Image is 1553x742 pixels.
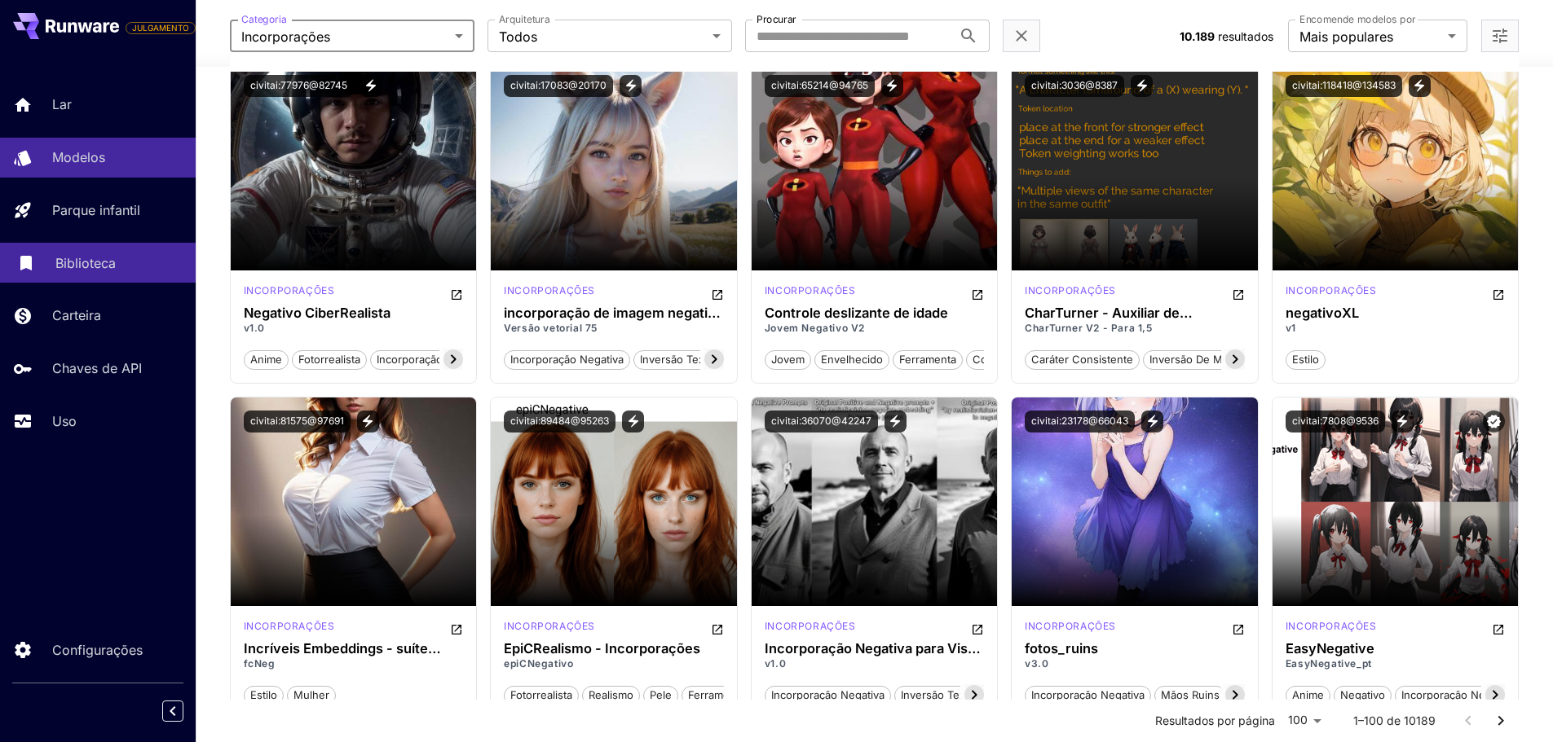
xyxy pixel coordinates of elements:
[757,13,796,25] font: Procurar
[1409,75,1431,97] button: Ver palavras-gatilho
[1490,26,1510,46] button: Abrir mais filtros
[510,79,607,91] font: civitai:17083@20170
[1292,688,1324,701] font: anime
[250,79,347,91] font: civitai:77976@82745
[622,411,644,432] button: Ver palavras-gatilho
[765,349,811,370] button: jovem
[893,349,963,370] button: ferramenta
[162,700,183,722] button: Recolher barra lateral
[126,18,196,37] span: Adicione seu cartão de pagamento para habilitar a funcionalidade completa da plataforma.
[1143,349,1257,370] button: inversão de marcha
[52,413,77,429] font: Uso
[771,353,805,366] font: jovem
[504,75,613,97] button: civitai:17083@20170
[504,411,615,432] button: civitai:89484@95263
[298,353,360,366] font: fotorrealista
[241,13,287,25] font: Categoria
[1025,305,1245,321] div: CharTurner - Auxiliar de reviravolta de personagens para 1.5 E 2.1!
[1031,688,1145,701] font: incorporação negativa
[1286,684,1330,705] button: anime
[1292,79,1396,91] font: civitai:118418@134583
[765,411,878,432] button: civitai:36070@42247
[582,684,640,705] button: realismo
[1292,353,1319,366] font: estilo
[499,29,537,45] font: Todos
[510,688,572,701] font: fotorrealista
[52,360,142,376] font: Chaves de API
[1161,688,1220,701] font: mãos ruins
[510,415,609,427] font: civitai:89484@95263
[711,619,724,639] button: Abrir no CivitAI
[244,620,335,632] font: incorporações
[287,684,336,705] button: mulher
[244,305,390,321] font: Negativo CiberRealista
[589,688,633,701] font: realismo
[771,79,868,91] font: civitai:65214@94765
[765,305,985,321] div: Controle deslizante de idade
[504,619,595,639] div: DP 1,5
[821,353,883,366] font: envelhecido
[1353,713,1436,727] font: 1–100 de 10189
[682,684,752,705] button: ferramenta
[973,353,1120,366] font: controle deslizante de idade
[132,23,189,33] font: JULGAMENTO
[620,75,642,97] button: Ver palavras-gatilho
[1286,619,1377,639] div: DP 1,5
[1232,619,1245,639] button: Abrir no CivitAI
[52,642,143,658] font: Configurações
[1025,283,1116,303] div: DP 1,5
[504,305,724,321] div: incorporação de imagem negativa ruim para ChilloutMix
[377,353,490,366] font: incorporação negativa
[504,657,573,670] font: epiCNegativo
[1292,415,1379,427] font: civitai:7808@9536
[1492,619,1505,639] button: Abrir no CivitAI
[765,75,875,97] button: civitai:65214@94765
[504,641,724,656] div: EpiCRealismo - Incorporações
[1286,411,1385,432] button: civitai:7808@9536
[1299,29,1393,45] font: Mais populares
[1031,353,1133,366] font: caráter consistente
[1288,713,1308,727] font: 100
[1286,75,1402,97] button: civitai:118418@134583
[370,349,496,370] button: incorporação negativa
[1286,283,1377,303] div: SDXL 1.0
[1025,657,1048,670] font: v3.0
[504,684,579,705] button: fotorrealista
[1286,657,1372,670] font: EasyNegative_pt
[771,688,885,701] font: incorporação negativa
[1340,688,1385,701] font: negativo
[1012,26,1031,46] button: Limpar filtros (1)
[1286,349,1326,370] button: estilo
[244,640,441,672] font: Incríveis Embeddings - suíte fcNegative + fcPortrait
[250,688,277,701] font: estilo
[814,349,889,370] button: envelhecido
[1492,283,1505,303] button: Abrir no CivitAI
[1025,641,1245,656] div: fotos_ruins
[292,349,367,370] button: fotorrealista
[966,349,1127,370] button: controle deslizante de idade
[765,619,856,639] div: DP 1,5
[360,75,382,97] button: Ver palavras-gatilho
[711,283,724,303] button: Abrir no CivitAI
[643,684,678,705] button: pele
[1025,684,1151,705] button: incorporação negativa
[244,75,354,97] button: civitai:77976@82745
[971,283,984,303] button: Abrir no CivitAI
[1025,75,1124,97] button: civitai:3036@8387
[1299,13,1416,25] font: Encomende modelos por
[52,96,72,112] font: Lar
[504,620,595,632] font: incorporações
[1025,620,1116,632] font: incorporações
[1286,640,1374,656] font: EasyNegative
[504,305,723,336] font: incorporação de imagem negativa ruim para ChilloutMix
[899,353,956,366] font: ferramenta
[1180,29,1215,43] font: 10.189
[771,415,871,427] font: civitai:36070@42247
[1025,411,1135,432] button: civitai:23178@66043
[640,353,722,366] font: inversão textual
[971,619,984,639] button: Abrir no CivitAI
[250,353,282,366] font: anime
[765,305,948,321] font: Controle deslizante de idade
[1025,619,1116,639] div: DP 1,5
[510,353,624,366] font: incorporação negativa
